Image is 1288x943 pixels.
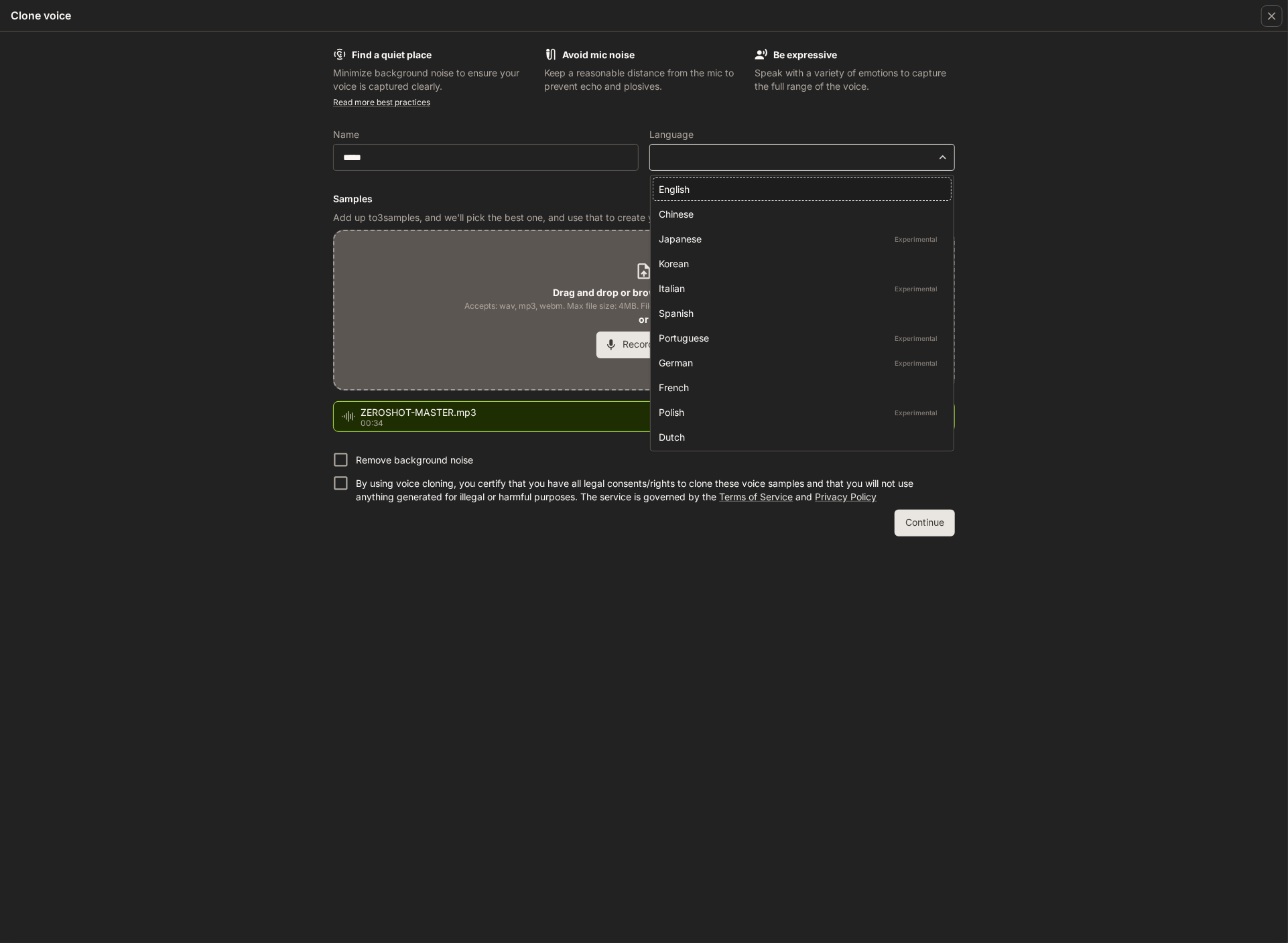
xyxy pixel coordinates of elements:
div: Italian [659,281,940,295]
p: Experimental [892,233,940,245]
p: Experimental [892,332,940,344]
div: Japanese [659,232,940,246]
div: Polish [659,405,940,419]
div: Korean [659,257,940,271]
p: Experimental [892,283,940,295]
div: Dutch [659,430,940,444]
p: Experimental [892,357,940,369]
div: Chinese [659,207,940,221]
div: Portuguese [659,331,940,345]
div: German [659,356,940,370]
div: English [659,182,940,196]
p: Experimental [892,407,940,419]
div: French [659,380,940,394]
div: Spanish [659,306,940,320]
